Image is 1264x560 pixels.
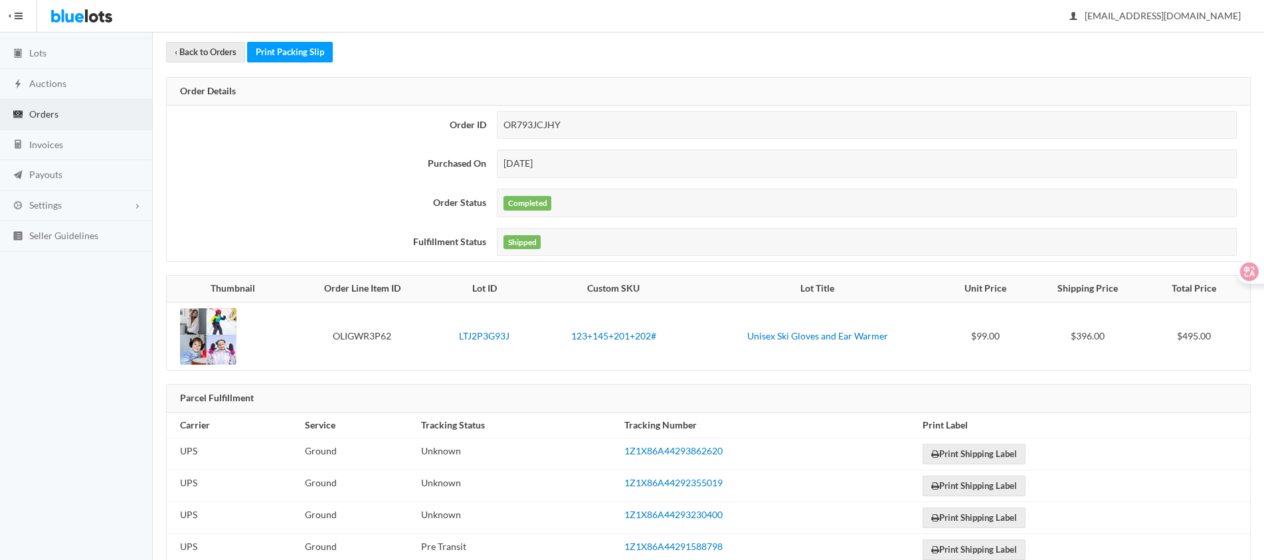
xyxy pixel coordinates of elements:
th: Order Status [167,183,492,223]
td: $495.00 [1146,302,1250,370]
a: Print Packing Slip [247,42,333,62]
th: Tracking Status [416,413,619,438]
ion-icon: list box [11,231,25,243]
th: Lot Title [693,276,943,302]
ion-icon: paper plane [11,169,25,182]
th: Fulfillment Status [167,223,492,262]
td: Ground [300,470,416,502]
td: $99.00 [943,302,1029,370]
div: Parcel Fulfillment [167,385,1250,413]
th: Shipping Price [1029,276,1146,302]
span: Lots [29,47,46,58]
td: Ground [300,502,416,534]
td: OLIGWR3P62 [290,302,434,370]
td: Unknown [416,470,619,502]
td: UPS [167,502,300,534]
ion-icon: person [1067,11,1080,23]
span: Auctions [29,78,66,89]
span: Settings [29,199,62,211]
ion-icon: clipboard [11,48,25,60]
a: 1Z1X86A44291588798 [624,541,723,552]
th: Carrier [167,413,300,438]
span: [EMAIL_ADDRESS][DOMAIN_NAME] [1070,10,1241,21]
th: Unit Price [943,276,1029,302]
th: Lot ID [434,276,535,302]
label: Shipped [503,235,541,250]
span: Orders [29,108,58,120]
td: $396.00 [1029,302,1146,370]
td: UPS [167,470,300,502]
th: Order ID [167,106,492,145]
th: Print Label [917,413,1250,438]
label: Completed [503,196,551,211]
th: Tracking Number [619,413,917,438]
div: Order Details [167,78,1250,106]
th: Order Line Item ID [290,276,434,302]
span: Payouts [29,169,62,180]
ion-icon: flash [11,78,25,91]
ion-icon: cash [11,109,25,122]
div: [DATE] [497,149,1237,178]
a: Unisex Ski Gloves and Ear Warmer [747,330,888,341]
td: Unknown [416,438,619,470]
div: OR793JCJHY [497,111,1237,140]
span: Invoices [29,139,63,150]
a: 1Z1X86A44292355019 [624,477,723,488]
th: Thumbnail [167,276,290,302]
a: ‹ Back to Orders [166,42,245,62]
a: Print Shipping Label [923,444,1026,464]
th: Service [300,413,416,438]
ion-icon: calculator [11,139,25,151]
a: Print Shipping Label [923,539,1026,560]
ion-icon: cog [11,200,25,213]
a: LTJ2P3G93J [459,330,509,341]
a: Print Shipping Label [923,508,1026,528]
th: Purchased On [167,144,492,183]
a: 1Z1X86A44293862620 [624,445,723,456]
a: Print Shipping Label [923,476,1026,496]
td: Unknown [416,502,619,534]
a: 1Z1X86A44293230400 [624,509,723,520]
th: Custom SKU [535,276,692,302]
span: Seller Guidelines [29,230,98,241]
td: Ground [300,438,416,470]
td: UPS [167,438,300,470]
th: Total Price [1146,276,1250,302]
a: 123+145+201+202# [571,330,656,341]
